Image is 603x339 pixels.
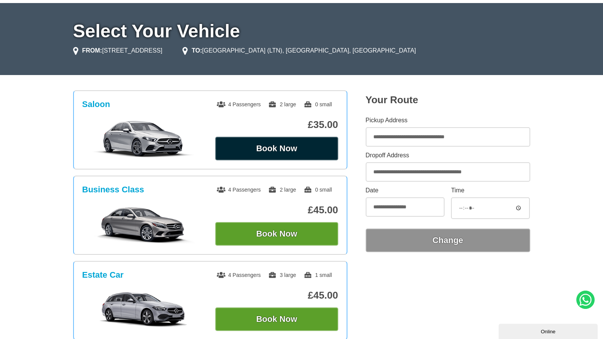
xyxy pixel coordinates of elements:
span: 4 Passengers [217,187,261,193]
img: Estate Car [86,291,201,329]
button: Change [366,229,530,252]
span: 2 large [268,101,296,107]
span: 4 Passengers [217,272,261,278]
p: £35.00 [215,119,338,131]
p: £45.00 [215,204,338,216]
label: Pickup Address [366,117,530,123]
img: Saloon [86,120,201,158]
iframe: chat widget [499,322,599,339]
button: Book Now [215,307,338,331]
span: 4 Passengers [217,101,261,107]
li: [GEOGRAPHIC_DATA] (LTN), [GEOGRAPHIC_DATA], [GEOGRAPHIC_DATA] [182,46,416,55]
span: 1 small [304,272,332,278]
label: Dropoff Address [366,152,530,158]
p: £45.00 [215,289,338,301]
span: 2 large [268,187,296,193]
strong: TO: [192,47,202,54]
h2: Your Route [366,94,530,106]
img: Business Class [86,205,201,243]
h1: Select Your Vehicle [73,22,530,40]
label: Date [366,187,445,193]
button: Book Now [215,137,338,160]
strong: FROM: [82,47,102,54]
li: [STREET_ADDRESS] [73,46,163,55]
h3: Estate Car [82,270,124,280]
label: Time [451,187,530,193]
h3: Business Class [82,185,144,195]
button: Book Now [215,222,338,246]
h3: Saloon [82,99,110,109]
span: 0 small [304,187,332,193]
span: 0 small [304,101,332,107]
span: 3 large [268,272,296,278]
